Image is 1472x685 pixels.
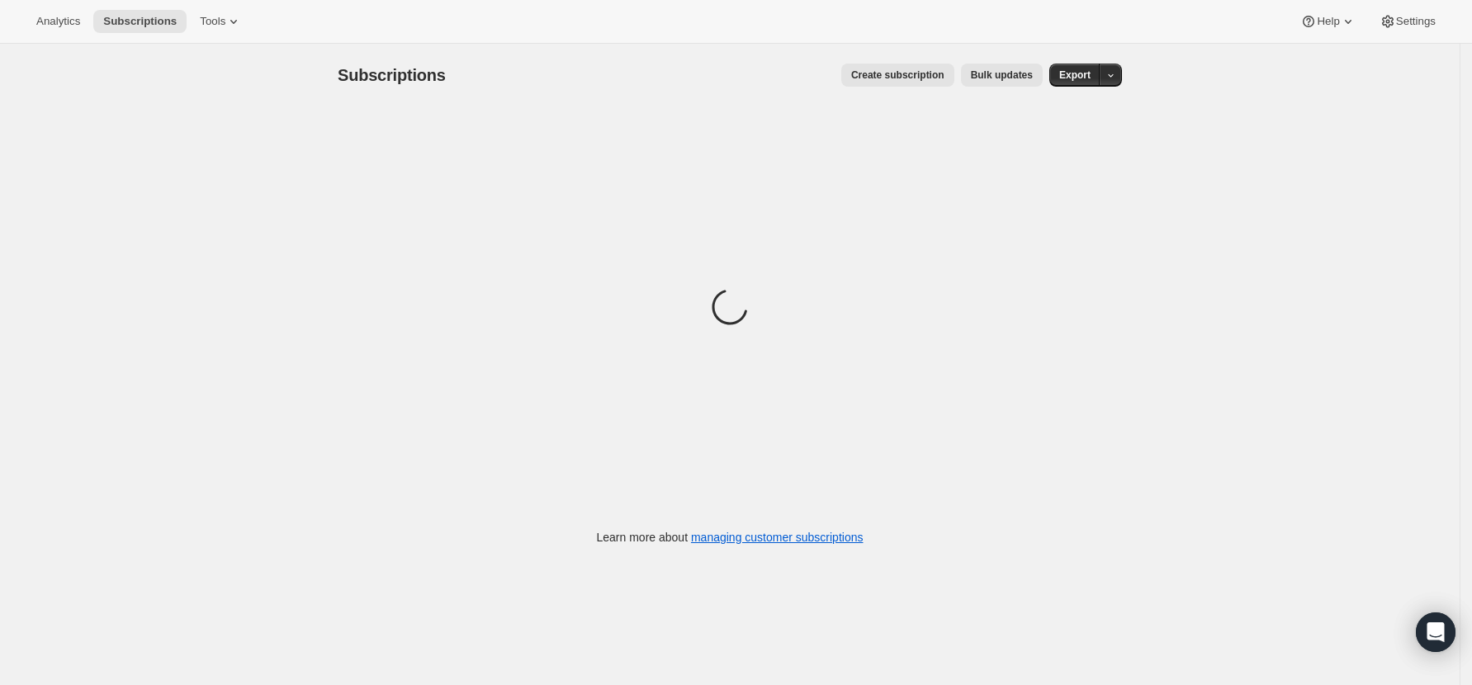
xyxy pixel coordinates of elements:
[103,15,177,28] span: Subscriptions
[36,15,80,28] span: Analytics
[971,68,1033,82] span: Bulk updates
[93,10,187,33] button: Subscriptions
[1370,10,1446,33] button: Settings
[26,10,90,33] button: Analytics
[691,531,864,544] a: managing customer subscriptions
[597,529,864,546] p: Learn more about
[851,68,944,82] span: Create subscription
[841,64,954,87] button: Create subscription
[190,10,252,33] button: Tools
[961,64,1043,87] button: Bulk updates
[200,15,225,28] span: Tools
[1059,68,1091,82] span: Export
[338,66,446,84] span: Subscriptions
[1049,64,1100,87] button: Export
[1396,15,1436,28] span: Settings
[1317,15,1339,28] span: Help
[1416,612,1455,652] div: Open Intercom Messenger
[1290,10,1366,33] button: Help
